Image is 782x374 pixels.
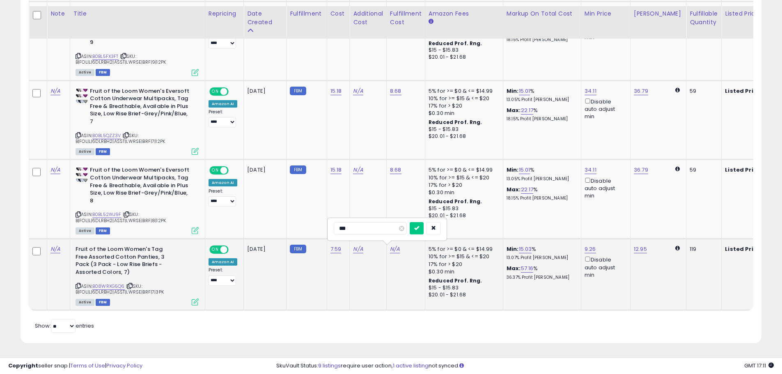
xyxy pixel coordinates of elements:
[507,264,521,272] b: Max:
[50,166,60,174] a: N/A
[247,87,280,95] div: [DATE]
[507,37,575,43] p: 18.15% Profit [PERSON_NAME]
[50,245,60,253] a: N/A
[507,97,575,103] p: 13.05% Profit [PERSON_NAME]
[744,362,774,369] span: 2025-09-16 17:11 GMT
[247,166,280,174] div: [DATE]
[247,9,283,27] div: Date Created
[227,246,241,253] span: OFF
[290,245,306,253] small: FBM
[429,9,500,18] div: Amazon Fees
[507,106,521,114] b: Max:
[209,109,237,128] div: Preset:
[290,9,323,18] div: Fulfillment
[390,166,401,174] a: 8.68
[76,211,166,223] span: | SKU: B|FOL|L|6DLRBH2|ASST|LWRSE|BRF|8|12PK
[209,258,237,266] div: Amazon AI
[521,186,534,194] a: 22.17
[276,362,774,370] div: SkuVault Status: require user action, not synced.
[90,87,190,128] b: Fruit of the Loom Women's Eversoft Cotton Underwear Multipacks, Tag Free & Breathable, Available ...
[634,87,648,95] a: 36.79
[353,9,383,27] div: Additional Cost
[353,245,363,253] a: N/A
[96,69,110,76] span: FBM
[429,285,497,291] div: $15 - $15.83
[76,166,199,233] div: ASIN:
[507,87,519,95] b: Min:
[429,119,482,126] b: Reduced Prof. Rng.
[76,69,94,76] span: All listings currently available for purchase on Amazon
[519,87,530,95] a: 15.01
[725,166,762,174] b: Listed Price:
[507,87,575,103] div: %
[330,9,346,18] div: Cost
[429,261,497,268] div: 17% for > $20
[290,165,306,174] small: FBM
[585,97,624,121] div: Disable auto adjust min
[507,116,575,122] p: 18.15% Profit [PERSON_NAME]
[106,362,142,369] a: Privacy Policy
[353,87,363,95] a: N/A
[429,212,497,219] div: $20.01 - $21.68
[690,246,715,253] div: 119
[507,255,575,261] p: 13.07% Profit [PERSON_NAME]
[429,246,497,253] div: 5% for >= $0 & <= $14.99
[76,299,94,306] span: All listings currently available for purchase on Amazon
[507,186,575,201] div: %
[390,245,400,253] a: N/A
[330,166,342,174] a: 15.18
[503,6,581,39] th: The percentage added to the cost of goods (COGS) that forms the calculator for Min & Max prices.
[585,87,596,95] a: 34.11
[634,9,683,18] div: [PERSON_NAME]
[227,88,241,95] span: OFF
[90,166,190,207] b: Fruit of the Loom Women's Eversoft Cotton Underwear Multipacks, Tag Free & Breathable, Available ...
[519,166,530,174] a: 15.01
[50,87,60,95] a: N/A
[92,53,119,60] a: B0BL5FX3FT
[585,245,596,253] a: 9.26
[429,47,497,54] div: $15 - $15.83
[429,110,497,117] div: $0.30 min
[429,166,497,174] div: 5% for >= $0 & <= $14.99
[675,87,680,93] i: Calculated using Dynamic Max Price.
[429,95,497,102] div: 10% for >= $15 & <= $20
[429,126,497,133] div: $15 - $15.83
[290,87,306,95] small: FBM
[247,246,280,253] div: [DATE]
[96,299,110,306] span: FBM
[92,211,122,218] a: B0BL52WJ9F
[76,87,199,154] div: ASIN:
[318,362,341,369] a: 9 listings
[507,265,575,280] div: %
[429,253,497,260] div: 10% for >= $15 & <= $20
[92,283,125,290] a: B08WRXG5Q6
[725,87,762,95] b: Listed Price:
[507,186,521,193] b: Max:
[507,166,575,181] div: %
[507,246,575,261] div: %
[585,255,624,279] div: Disable auto adjust min
[429,18,433,25] small: Amazon Fees.
[209,267,237,286] div: Preset:
[210,88,220,95] span: ON
[76,148,94,155] span: All listings currently available for purchase on Amazon
[209,100,237,108] div: Amazon AI
[96,148,110,155] span: FBM
[76,283,164,295] span: | SKU: B|FOL|L|6DLRBH2|ASST|LWRSE|BRF|7|3PK
[353,166,363,174] a: N/A
[429,133,497,140] div: $20.01 - $21.68
[507,107,575,122] div: %
[507,275,575,280] p: 36.37% Profit [PERSON_NAME]
[209,188,237,207] div: Preset:
[70,362,105,369] a: Terms of Use
[507,245,519,253] b: Min:
[521,264,534,273] a: 57.16
[35,322,94,330] span: Show: entries
[429,198,482,205] b: Reduced Prof. Rng.
[429,87,497,95] div: 5% for >= $0 & <= $14.99
[393,362,429,369] a: 1 active listing
[429,268,497,275] div: $0.30 min
[8,362,38,369] strong: Copyright
[429,277,482,284] b: Reduced Prof. Rng.
[209,30,237,48] div: Preset:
